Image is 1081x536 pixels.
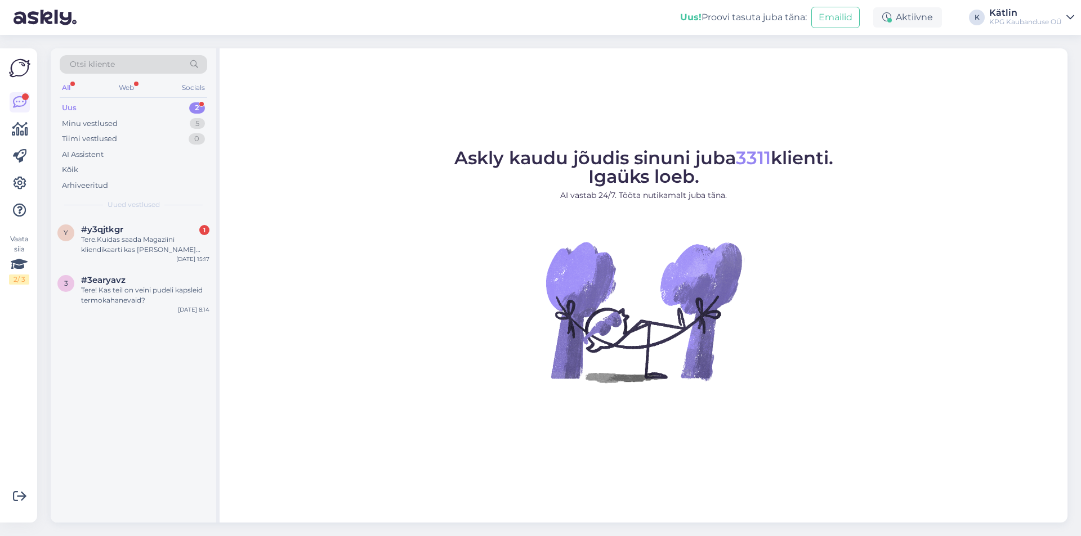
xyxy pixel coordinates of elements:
[64,228,68,237] span: y
[9,234,29,285] div: Vaata siia
[811,7,860,28] button: Emailid
[989,8,1074,26] a: KätlinKPG Kaubanduse OÜ
[62,164,78,175] div: Kõik
[189,133,205,145] div: 0
[108,200,160,210] span: Uued vestlused
[189,102,205,114] div: 2
[60,80,73,95] div: All
[81,275,126,285] span: #3earyavz
[9,57,30,79] img: Askly Logo
[117,80,136,95] div: Web
[969,10,985,25] div: K
[64,279,68,287] span: 3
[9,274,29,285] div: 2 / 3
[680,12,702,22] b: Uus!
[176,255,209,263] div: [DATE] 15:17
[454,190,833,201] p: AI vastab 24/7. Tööta nutikamalt juba täna.
[989,8,1062,17] div: Kätlin
[542,210,745,413] img: No Chat active
[62,118,118,129] div: Minu vestlused
[454,147,833,187] span: Askly kaudu jõudis sinuni juba klienti. Igaüks loeb.
[680,11,807,24] div: Proovi tasuta juba täna:
[190,118,205,129] div: 5
[180,80,207,95] div: Socials
[81,224,123,235] span: #y3qjtkgr
[736,147,771,169] span: 3311
[62,102,77,114] div: Uus
[62,133,117,145] div: Tiimi vestlused
[62,180,108,191] div: Arhiveeritud
[873,7,942,28] div: Aktiivne
[62,149,104,160] div: AI Assistent
[989,17,1062,26] div: KPG Kaubanduse OÜ
[178,305,209,314] div: [DATE] 8:14
[70,58,115,70] span: Otsi kliente
[81,285,209,305] div: Tere! Kas teil on veini pudeli kapsleid termokahanevaid?
[81,235,209,255] div: Tere.Kuidas saada Magaziini kliendikaarti kas [PERSON_NAME] [PERSON_NAME] või [PERSON_NAME]?[PERS...
[199,225,209,235] div: 1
